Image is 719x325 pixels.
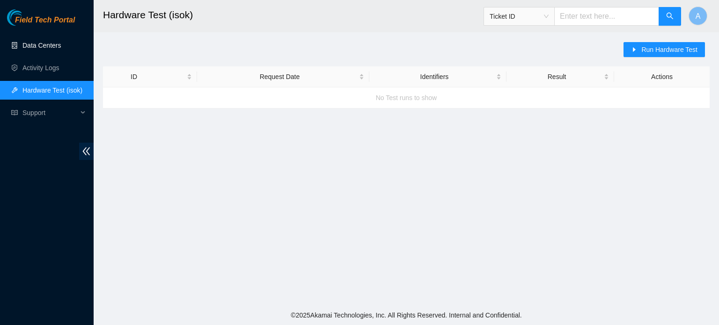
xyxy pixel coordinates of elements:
a: Hardware Test (isok) [22,87,82,94]
span: Support [22,103,78,122]
button: search [659,7,681,26]
a: Data Centers [22,42,61,49]
span: double-left [79,143,94,160]
input: Enter text here... [554,7,659,26]
img: Akamai Technologies [7,9,47,26]
span: search [666,12,674,21]
th: Actions [614,66,710,87]
span: A [696,10,701,22]
span: caret-right [631,46,638,54]
a: Akamai TechnologiesField Tech Portal [7,17,75,29]
span: read [11,109,18,116]
button: A [689,7,707,25]
span: Run Hardware Test [641,44,697,55]
span: Ticket ID [490,9,549,23]
span: Field Tech Portal [15,16,75,25]
div: No Test runs to show [103,85,710,110]
footer: © 2025 Akamai Technologies, Inc. All Rights Reserved. Internal and Confidential. [94,305,719,325]
a: Activity Logs [22,64,59,72]
button: caret-rightRun Hardware Test [624,42,705,57]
